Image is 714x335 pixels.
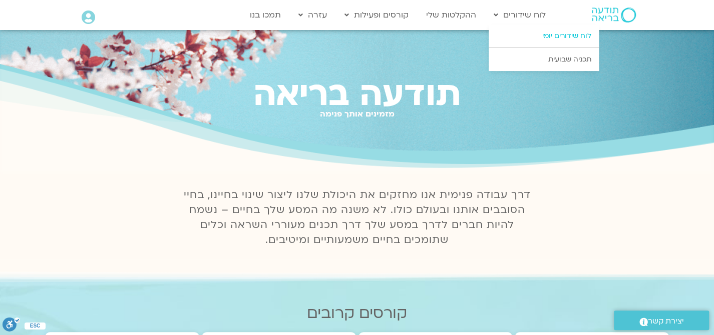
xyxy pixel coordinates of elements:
[489,24,599,47] a: לוח שידורים יומי
[339,5,414,24] a: קורסים ופעילות
[614,310,709,330] a: יצירת קשר
[245,5,286,24] a: תמכו בנו
[421,5,481,24] a: ההקלטות שלי
[45,304,669,322] h2: קורסים קרובים
[592,7,636,22] img: תודעה בריאה
[489,48,599,71] a: תכניה שבועית
[293,5,332,24] a: עזרה
[178,187,536,247] p: דרך עבודה פנימית אנו מחזקים את היכולת שלנו ליצור שינוי בחיינו, בחיי הסובבים אותנו ובעולם כולו. לא...
[648,314,684,328] span: יצירת קשר
[489,5,551,24] a: לוח שידורים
